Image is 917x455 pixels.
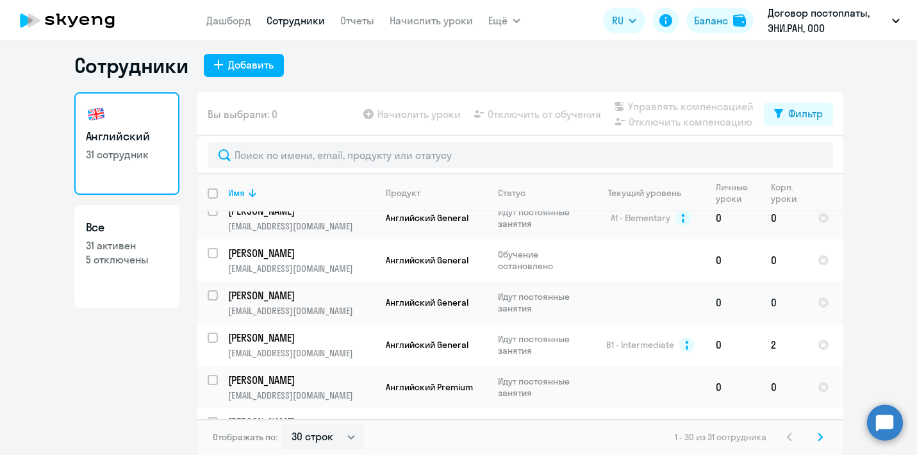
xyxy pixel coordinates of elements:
[761,281,807,324] td: 0
[228,187,375,199] div: Имя
[267,14,325,27] a: Сотрудники
[386,254,468,266] span: Английский General
[204,54,284,77] button: Добавить
[228,288,373,302] p: [PERSON_NAME]
[733,14,746,27] img: balance
[386,212,468,224] span: Английский General
[228,246,375,260] a: [PERSON_NAME]
[390,14,473,27] a: Начислить уроки
[74,92,179,195] a: Английский31 сотрудник
[498,187,525,199] div: Статус
[340,14,374,27] a: Отчеты
[686,8,754,33] button: Балансbalance
[706,281,761,324] td: 0
[208,106,277,122] span: Вы выбрали: 0
[706,408,761,451] td: 0
[611,212,670,224] span: A1 - Elementary
[498,187,586,199] div: Статус
[761,197,807,239] td: 0
[386,297,468,308] span: Английский General
[86,219,168,236] h3: Все
[761,408,807,451] td: 14
[608,187,681,199] div: Текущий уровень
[498,249,586,272] p: Обучение остановлено
[228,373,373,387] p: [PERSON_NAME]
[386,187,487,199] div: Продукт
[228,246,373,260] p: [PERSON_NAME]
[764,103,833,126] button: Фильтр
[498,333,586,356] p: Идут постоянные занятия
[716,181,752,204] div: Личные уроки
[761,5,906,36] button: Договор постоплаты, ЭНИ.РАН, ООО
[498,206,586,229] p: Идут постоянные занятия
[228,263,375,274] p: [EMAIL_ADDRESS][DOMAIN_NAME]
[86,147,168,161] p: 31 сотрудник
[606,339,674,351] span: B1 - Intermediate
[228,187,245,199] div: Имя
[228,373,375,387] a: [PERSON_NAME]
[386,339,468,351] span: Английский General
[86,128,168,145] h3: Английский
[706,324,761,366] td: 0
[498,418,586,441] p: Идут постоянные занятия
[771,181,807,204] div: Корп. уроки
[86,104,106,124] img: english
[706,197,761,239] td: 0
[74,53,188,78] h1: Сотрудники
[694,13,728,28] div: Баланс
[788,106,823,121] div: Фильтр
[716,181,760,204] div: Личные уроки
[488,8,520,33] button: Ещё
[228,347,375,359] p: [EMAIL_ADDRESS][DOMAIN_NAME]
[761,366,807,408] td: 0
[86,252,168,267] p: 5 отключены
[706,239,761,281] td: 0
[228,390,375,401] p: [EMAIL_ADDRESS][DOMAIN_NAME]
[228,415,373,429] p: [PERSON_NAME]
[761,324,807,366] td: 2
[386,187,420,199] div: Продукт
[228,415,375,429] a: [PERSON_NAME]
[206,14,251,27] a: Дашборд
[208,142,833,168] input: Поиск по имени, email, продукту или статусу
[675,431,766,443] span: 1 - 30 из 31 сотрудника
[228,288,375,302] a: [PERSON_NAME]
[612,13,624,28] span: RU
[498,376,586,399] p: Идут постоянные занятия
[498,291,586,314] p: Идут постоянные занятия
[228,331,373,345] p: [PERSON_NAME]
[488,13,508,28] span: Ещё
[228,57,274,72] div: Добавить
[597,187,705,199] div: Текущий уровень
[706,366,761,408] td: 0
[603,8,645,33] button: RU
[228,220,375,232] p: [EMAIL_ADDRESS][DOMAIN_NAME]
[386,381,473,393] span: Английский Premium
[768,5,887,36] p: Договор постоплаты, ЭНИ.РАН, ООО
[213,431,277,443] span: Отображать по:
[228,331,375,345] a: [PERSON_NAME]
[74,205,179,308] a: Все31 активен5 отключены
[761,239,807,281] td: 0
[771,181,798,204] div: Корп. уроки
[228,305,375,317] p: [EMAIL_ADDRESS][DOMAIN_NAME]
[86,238,168,252] p: 31 активен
